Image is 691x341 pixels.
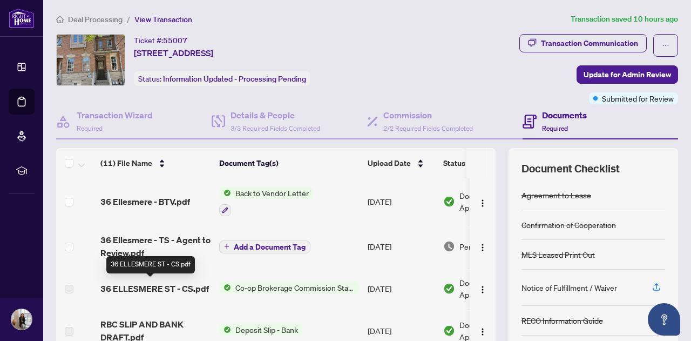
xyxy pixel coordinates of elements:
span: Submitted for Review [602,92,674,104]
td: [DATE] [363,225,439,268]
img: IMG-N12372018_1.jpg [57,35,125,85]
td: [DATE] [363,268,439,309]
span: 36 Ellesmere - TS - Agent to Review.pdf [100,233,211,259]
div: Status: [134,71,310,86]
span: ellipsis [662,42,669,49]
span: [STREET_ADDRESS] [134,46,213,59]
h4: Transaction Wizard [77,109,153,122]
span: Back to Vendor Letter [231,187,313,199]
img: Profile Icon [11,309,32,330]
button: Logo [474,280,491,297]
span: 36 ELLESMERE ST - CS.pdf [100,282,209,295]
button: Status IconDeposit Slip - Bank [219,324,302,336]
img: Status Icon [219,187,231,199]
span: Deposit Slip - Bank [231,324,302,336]
button: Status IconCo-op Brokerage Commission Statement [219,282,359,293]
img: logo [9,8,35,28]
span: Upload Date [368,157,411,169]
span: home [56,16,64,23]
span: Status [443,157,465,169]
h4: Commission [383,109,473,122]
div: Transaction Communication [541,35,638,52]
span: View Transaction [134,15,192,24]
span: plus [224,244,229,249]
th: Document Tag(s) [215,148,363,178]
span: 36 Ellesmere - BTV.pdf [100,195,190,208]
img: Document Status [443,283,455,295]
img: Document Status [443,196,455,208]
button: Logo [474,322,491,339]
span: Required [542,124,568,132]
button: Update for Admin Review [577,65,678,84]
li: / [127,13,130,25]
span: Document Checklist [521,161,620,176]
img: Logo [478,285,487,294]
td: [DATE] [363,178,439,225]
span: Document Approved [459,190,526,213]
span: Required [77,124,103,132]
th: Upload Date [363,148,439,178]
div: Notice of Fulfillment / Waiver [521,282,617,293]
span: Update for Admin Review [584,66,671,83]
span: 3/3 Required Fields Completed [231,124,320,132]
span: (11) File Name [100,157,152,169]
button: Add a Document Tag [219,239,310,253]
article: Transaction saved 10 hours ago [571,13,678,25]
img: Status Icon [219,282,231,293]
img: Document Status [443,240,455,252]
img: Logo [478,243,487,252]
button: Logo [474,193,491,210]
button: Status IconBack to Vendor Letter [219,187,313,216]
img: Logo [478,199,487,208]
span: Information Updated - Processing Pending [163,74,306,84]
button: Logo [474,238,491,255]
span: 55007 [163,36,187,45]
button: Add a Document Tag [219,240,310,253]
div: 36 ELLESMERE ST - CS.pdf [106,256,195,273]
span: Deal Processing [68,15,123,24]
button: Transaction Communication [519,34,647,52]
button: Open asap [648,303,680,336]
h4: Details & People [231,109,320,122]
span: 2/2 Required Fields Completed [383,124,473,132]
span: Co-op Brokerage Commission Statement [231,282,359,293]
div: RECO Information Guide [521,315,603,326]
th: Status [439,148,531,178]
span: Pending Review [459,240,513,252]
img: Status Icon [219,324,231,336]
img: Document Status [443,325,455,337]
div: Agreement to Lease [521,189,591,201]
span: Add a Document Tag [234,243,306,251]
span: Document Approved [459,277,526,300]
div: Ticket #: [134,34,187,46]
div: MLS Leased Print Out [521,249,595,260]
img: Logo [478,327,487,336]
div: Confirmation of Cooperation [521,219,616,231]
th: (11) File Name [96,148,215,178]
h4: Documents [542,109,587,122]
